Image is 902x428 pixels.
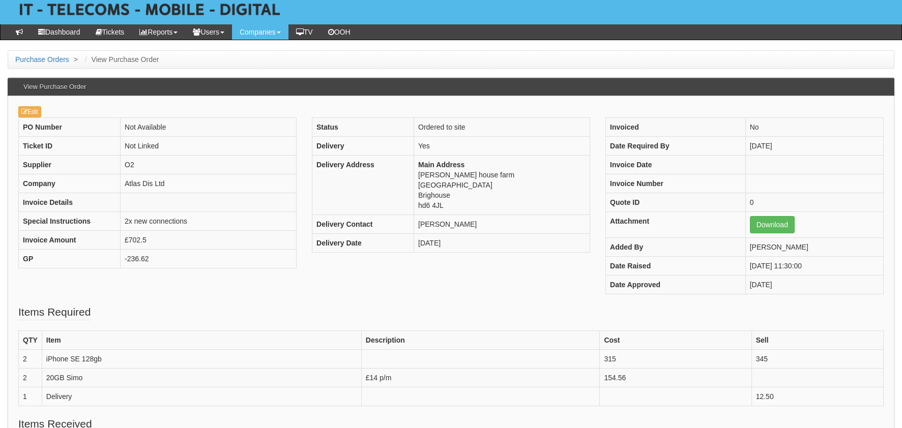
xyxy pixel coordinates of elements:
th: Attachment [605,212,745,238]
td: 20GB Simo [42,369,361,387]
a: Purchase Orders [15,55,69,64]
td: Yes [414,137,590,156]
td: Atlas Dis Ltd [121,174,297,193]
span: > [71,55,80,64]
td: 1 [19,387,42,406]
th: Item [42,331,361,350]
a: OOH [321,24,358,40]
th: Quote ID [605,193,745,212]
td: £14 p/m [361,369,600,387]
th: Invoice Details [19,193,121,212]
th: Delivery [312,137,414,156]
th: Delivery Date [312,234,414,253]
b: Main Address [418,161,464,169]
td: Not Available [121,118,297,137]
th: Date Raised [605,257,745,276]
a: TV [288,24,321,40]
td: [DATE] [414,234,590,253]
th: Added By [605,238,745,257]
td: Delivery [42,387,361,406]
td: 345 [751,350,883,369]
td: 2x new connections [121,212,297,231]
td: [DATE] 11:30:00 [745,257,883,276]
td: -236.62 [121,250,297,268]
td: O2 [121,156,297,174]
td: [PERSON_NAME] [745,238,883,257]
li: View Purchase Order [82,54,159,65]
td: 154.56 [600,369,751,387]
a: Tickets [88,24,132,40]
th: Sell [751,331,883,350]
td: [DATE] [745,137,883,156]
a: Edit [18,106,41,117]
td: 12.50 [751,387,883,406]
td: 2 [19,369,42,387]
th: Date Approved [605,276,745,294]
th: GP [19,250,121,268]
td: iPhone SE 128gb [42,350,361,369]
td: [DATE] [745,276,883,294]
td: 2 [19,350,42,369]
th: Special Instructions [19,212,121,231]
th: Supplier [19,156,121,174]
th: QTY [19,331,42,350]
a: Dashboard [31,24,88,40]
th: Invoice Date [605,156,745,174]
th: Invoice Number [605,174,745,193]
td: 0 [745,193,883,212]
th: Date Required By [605,137,745,156]
th: Delivery Contact [312,215,414,234]
td: [PERSON_NAME] house farm [GEOGRAPHIC_DATA] Brighouse hd6 4JL [414,156,590,215]
th: PO Number [19,118,121,137]
th: Ticket ID [19,137,121,156]
td: Not Linked [121,137,297,156]
h3: View Purchase Order [18,78,91,96]
a: Companies [232,24,288,40]
th: Invoice Amount [19,231,121,250]
td: Ordered to site [414,118,590,137]
th: Description [361,331,600,350]
td: £702.5 [121,231,297,250]
a: Reports [132,24,185,40]
a: Users [185,24,232,40]
th: Delivery Address [312,156,414,215]
th: Status [312,118,414,137]
td: 315 [600,350,751,369]
th: Invoiced [605,118,745,137]
a: Download [750,216,795,233]
td: [PERSON_NAME] [414,215,590,234]
legend: Items Required [18,304,91,320]
td: No [745,118,883,137]
th: Company [19,174,121,193]
th: Cost [600,331,751,350]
